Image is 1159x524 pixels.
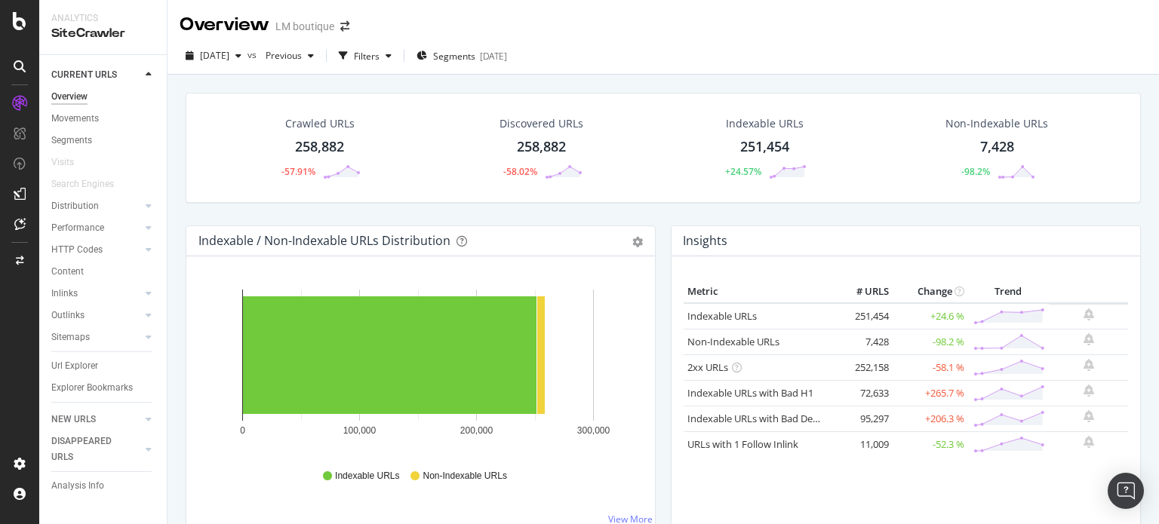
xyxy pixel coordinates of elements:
a: Indexable URLs with Bad H1 [687,386,813,400]
td: 252,158 [832,354,893,380]
div: CURRENT URLS [51,67,117,83]
a: Movements [51,111,156,127]
a: Inlinks [51,286,141,302]
a: Non-Indexable URLs [687,335,779,348]
span: Segments [433,50,475,63]
a: Indexable URLs with Bad Description [687,412,852,425]
div: bell-plus [1084,436,1094,448]
th: Trend [968,280,1049,303]
div: gear [632,237,643,247]
a: Indexable URLs [687,309,757,323]
div: bell-plus [1084,385,1094,397]
text: 0 [240,425,245,436]
div: Overview [180,12,269,38]
text: 100,000 [343,425,377,436]
div: Crawled URLs [285,116,355,131]
td: 11,009 [832,431,893,457]
a: URLs with 1 Follow Inlink [687,437,798,451]
td: 95,297 [832,406,893,431]
td: +24.6 % [893,303,968,329]
td: +265.7 % [893,380,968,406]
div: 258,882 [295,137,344,157]
th: # URLS [832,280,893,303]
div: bell-plus [1084,333,1094,345]
th: Change [893,280,968,303]
div: NEW URLS [51,412,96,427]
div: DISAPPEARED URLS [51,434,128,465]
a: CURRENT URLS [51,67,141,83]
div: bell-plus [1084,359,1094,371]
div: bell-plus [1084,410,1094,422]
a: NEW URLS [51,412,141,427]
button: Segments[DATE] [410,44,513,68]
div: Indexable URLs [726,116,804,131]
button: [DATE] [180,44,247,68]
td: 7,428 [832,329,893,354]
div: Filters [354,50,380,63]
td: 251,454 [832,303,893,329]
div: 251,454 [740,137,789,157]
div: Outlinks [51,308,85,323]
div: Distribution [51,198,99,214]
div: Discovered URLs [500,116,583,131]
div: Overview [51,89,88,105]
h4: Insights [683,231,727,251]
a: Url Explorer [51,358,156,374]
div: Url Explorer [51,358,98,374]
span: Previous [260,49,302,62]
td: -58.1 % [893,354,968,380]
div: Inlinks [51,286,78,302]
div: Segments [51,133,92,149]
div: LM boutique [275,19,334,34]
div: Analytics [51,12,155,25]
div: 7,428 [980,137,1014,157]
a: Search Engines [51,176,129,192]
td: 72,633 [832,380,893,406]
a: Analysis Info [51,478,156,494]
div: Indexable / Non-Indexable URLs Distribution [198,233,450,248]
span: Indexable URLs [335,470,399,483]
div: Explorer Bookmarks [51,380,133,396]
div: Content [51,264,84,280]
div: [DATE] [480,50,507,63]
td: +206.3 % [893,406,968,431]
div: SiteCrawler [51,25,155,42]
div: -98.2% [961,165,990,178]
a: DISAPPEARED URLS [51,434,141,465]
a: Distribution [51,198,141,214]
div: Analysis Info [51,478,104,494]
svg: A chart. [198,280,638,455]
div: Performance [51,220,104,236]
span: Non-Indexable URLs [423,470,506,483]
button: Filters [333,44,398,68]
a: Visits [51,155,89,170]
div: Visits [51,155,74,170]
div: Sitemaps [51,329,90,345]
div: 258,882 [517,137,566,157]
span: 2025 Sep. 8th [200,49,229,62]
div: -58.02% [503,165,537,178]
div: -57.91% [281,165,315,178]
a: Segments [51,133,156,149]
text: 300,000 [577,425,610,436]
td: -98.2 % [893,329,968,354]
div: bell-plus [1084,308,1094,320]
text: 200,000 [460,425,493,436]
a: Sitemaps [51,329,141,345]
div: +24.57% [725,165,761,178]
a: Overview [51,89,156,105]
div: arrow-right-arrow-left [340,21,349,32]
div: Movements [51,111,99,127]
a: Content [51,264,156,280]
div: Search Engines [51,176,114,192]
div: Open Intercom Messenger [1108,473,1144,509]
a: Explorer Bookmarks [51,380,156,396]
td: -52.3 % [893,431,968,457]
a: HTTP Codes [51,242,141,258]
div: HTTP Codes [51,242,103,258]
a: Performance [51,220,141,236]
a: 2xx URLs [687,360,728,374]
button: Previous [260,44,320,68]
th: Metric [684,280,832,303]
